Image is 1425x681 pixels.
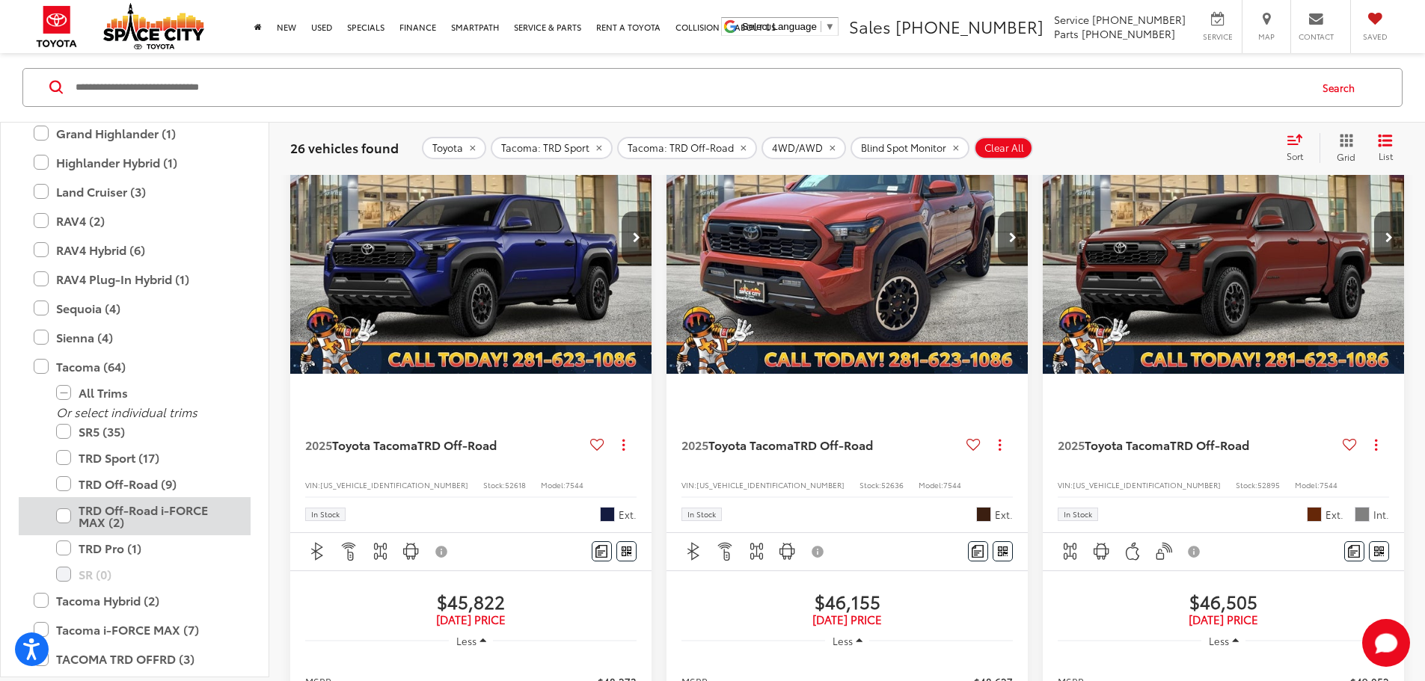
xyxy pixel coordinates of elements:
[881,479,904,490] span: 52636
[708,436,794,453] span: Toyota Tacoma
[1257,479,1280,490] span: 52895
[1378,150,1393,162] span: List
[895,14,1044,38] span: [PHONE_NUMBER]
[622,439,625,451] span: dropdown dots
[56,419,236,445] label: SR5 (35)
[778,542,797,561] img: Android Auto
[1201,31,1234,42] span: Service
[794,436,873,453] span: TRD Off-Road
[74,70,1308,105] input: Search by Make, Model, or Keyword
[1061,542,1079,561] img: 4WD/AWD
[501,142,589,154] span: Tacoma: TRD Sport
[34,208,236,234] label: RAV4 (2)
[1308,69,1376,106] button: Search
[34,324,236,351] label: Sienna (4)
[541,479,566,490] span: Model:
[1279,133,1320,163] button: Select sort value
[610,431,637,457] button: Actions
[566,479,583,490] span: 7544
[993,541,1013,561] button: Window Sticker
[976,507,991,522] span: Orange
[340,542,358,561] img: Remote Start
[305,612,637,627] span: [DATE] Price
[1092,12,1186,27] span: [PHONE_NUMBER]
[308,542,327,561] img: Bluetooth®
[1348,545,1360,558] img: Comments
[687,511,716,518] span: In Stock
[666,102,1029,374] a: 2025 Toyota Tacoma TRD Off-Road2025 Toyota Tacoma TRD Off-Road2025 Toyota Tacoma TRD Off-Road2025...
[1124,542,1142,561] img: Apple CarPlay
[1058,479,1073,490] span: VIN:
[742,21,835,32] a: Select Language​
[628,142,734,154] span: Tacoma: TRD Off-Road
[1373,508,1389,522] span: Int.
[320,479,468,490] span: [US_VEHICLE_IDENTIFICATION_NUMBER]
[305,590,637,612] span: $45,822
[1058,437,1337,453] a: 2025Toyota TacomaTRD Off-Road
[1363,431,1389,457] button: Actions
[34,354,236,380] label: Tacoma (64)
[1054,12,1089,27] span: Service
[1085,436,1170,453] span: Toyota Tacoma
[833,634,853,647] span: Less
[619,508,637,522] span: Ext.
[821,21,821,32] span: ​
[984,142,1024,154] span: Clear All
[1058,590,1389,612] span: $46,505
[943,479,961,490] span: 7544
[417,436,497,453] span: TRD Off-Road
[616,541,637,561] button: Window Sticker
[34,120,236,147] label: Grand Highlander (1)
[1082,26,1175,41] span: [PHONE_NUMBER]
[995,508,1013,522] span: Ext.
[747,542,766,561] img: 4WD/AWD
[859,479,881,490] span: Stock:
[1054,26,1079,41] span: Parts
[1367,133,1404,163] button: List View
[998,546,1008,558] i: Window Sticker
[761,137,846,159] button: remove 4WD/AWD
[684,542,703,561] img: Bluetooth®
[681,612,1013,627] span: [DATE] Price
[34,588,236,614] label: Tacoma Hybrid (2)
[305,479,320,490] span: VIN:
[972,545,984,558] img: Comments
[1374,212,1404,264] button: Next image
[968,541,988,561] button: Comments
[1073,479,1221,490] span: [US_VEHICLE_IDENTIFICATION_NUMBER]
[1154,542,1173,561] img: Keyless Entry
[1307,507,1322,522] span: Terra
[1201,627,1246,654] button: Less
[305,437,584,453] a: 2025Toyota TacomaTRD Off-Road
[103,3,204,49] img: Space City Toyota
[289,102,653,374] a: 2025 Toyota Tacoma TRD Off-Road2025 Toyota Tacoma TRD Off-Road2025 Toyota Tacoma TRD Off-Road2025...
[289,102,653,374] div: 2025 Toyota Tacoma TRD Off-Road 0
[305,436,332,453] span: 2025
[681,590,1013,612] span: $46,155
[429,536,455,567] button: View Disclaimer
[825,21,835,32] span: ▼
[56,471,236,497] label: TRD Off-Road (9)
[716,542,735,561] img: Remote Start
[742,21,817,32] span: Select Language
[1042,102,1406,375] img: 2025 Toyota Tacoma TRD Off-Road
[34,237,236,263] label: RAV4 Hybrid (6)
[1295,479,1320,490] span: Model:
[56,561,236,588] label: SR (0)
[1362,619,1410,667] button: Toggle Chat Window
[999,439,1001,451] span: dropdown dots
[422,137,486,159] button: remove Toyota
[34,646,236,672] label: TACOMA TRD OFFRD (3)
[34,266,236,292] label: RAV4 Plug-In Hybrid (1)
[290,138,399,156] span: 26 vehicles found
[1326,508,1343,522] span: Ext.
[1042,102,1406,374] div: 2025 Toyota Tacoma TRD Off-Road 0
[1058,436,1085,453] span: 2025
[56,380,236,406] label: All Trims
[998,212,1028,264] button: Next image
[1299,31,1334,42] span: Contact
[1236,479,1257,490] span: Stock:
[456,634,476,647] span: Less
[806,536,831,567] button: View Disclaimer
